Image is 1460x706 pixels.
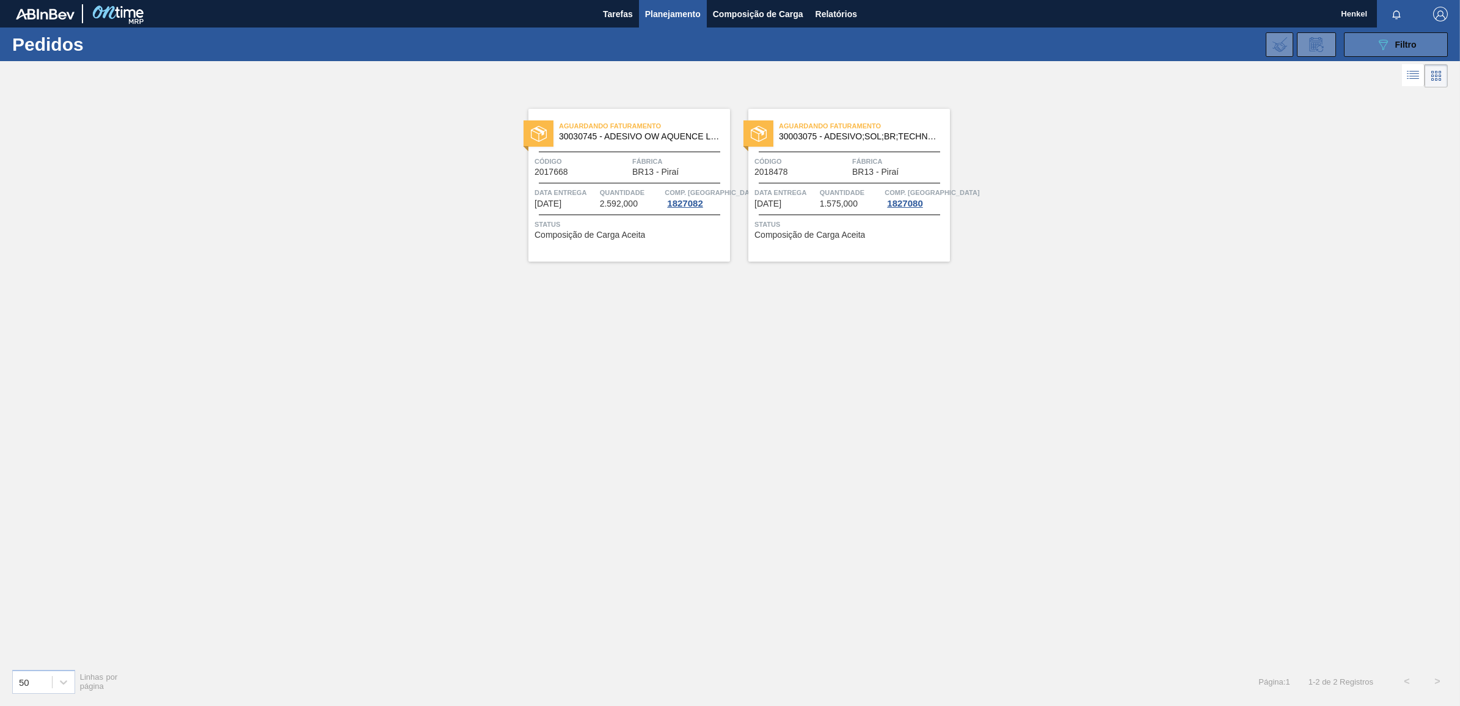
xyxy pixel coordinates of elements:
[632,155,727,167] span: Fábrica
[535,218,727,230] span: Status
[816,7,857,21] span: Relatórios
[754,218,947,230] span: Status
[1395,40,1417,50] span: Filtro
[779,120,950,132] span: Aguardando Faturamento
[820,199,858,208] span: 1.575,000
[535,199,561,208] span: 10/09/2025
[665,199,705,208] div: 1827082
[885,186,979,199] span: Comp. Carga
[665,186,759,199] span: Comp. Carga
[645,7,701,21] span: Planejamento
[16,9,75,20] img: TNhmsLtSVTkK8tSr43FrP2fwEKptu5GPRR3wAAAABJRU5ErkJggg==
[12,37,201,51] h1: Pedidos
[1266,32,1293,57] div: Importar Negociações dos Pedidos
[779,132,940,141] span: 30003075 - ADESIVO;SOL;BR;TECHNOMELT SUPRA HT 35125
[531,126,547,142] img: status
[665,186,727,208] a: Comp. [GEOGRAPHIC_DATA]1827082
[751,126,767,142] img: status
[19,677,29,687] div: 50
[754,186,817,199] span: Data entrega
[1402,64,1425,87] div: Visão em Lista
[730,109,950,262] a: statusAguardando Faturamento30003075 - ADESIVO;SOL;BR;TECHNOMELT SUPRA HT 35125Código2018478Fábri...
[754,167,788,177] span: 2018478
[1425,64,1448,87] div: Visão em Cards
[600,199,638,208] span: 2.592,000
[600,186,662,199] span: Quantidade
[632,167,679,177] span: BR13 - Piraí
[510,109,730,262] a: statusAguardando Faturamento30030745 - ADESIVO OW AQUENCE LG 30 MCRCódigo2017668FábricaBR13 - Pir...
[80,672,118,691] span: Linhas por página
[713,7,803,21] span: Composição de Carga
[885,186,947,208] a: Comp. [GEOGRAPHIC_DATA]1827080
[1297,32,1336,57] div: Solicitação de Revisão de Pedidos
[885,199,925,208] div: 1827080
[559,120,730,132] span: Aguardando Faturamento
[1433,7,1448,21] img: Logout
[852,155,947,167] span: Fábrica
[603,7,633,21] span: Tarefas
[535,155,629,167] span: Código
[1392,666,1422,697] button: <
[1344,32,1448,57] button: Filtro
[754,155,849,167] span: Código
[1309,677,1373,686] span: 1 - 2 de 2 Registros
[535,230,645,240] span: Composição de Carga Aceita
[754,230,865,240] span: Composição de Carga Aceita
[559,132,720,141] span: 30030745 - ADESIVO OW AQUENCE LG 30 MCR
[535,186,597,199] span: Data entrega
[1258,677,1290,686] span: Página : 1
[820,186,882,199] span: Quantidade
[1422,666,1453,697] button: >
[1377,6,1416,23] button: Notificações
[754,199,781,208] span: 15/09/2025
[852,167,899,177] span: BR13 - Piraí
[535,167,568,177] span: 2017668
